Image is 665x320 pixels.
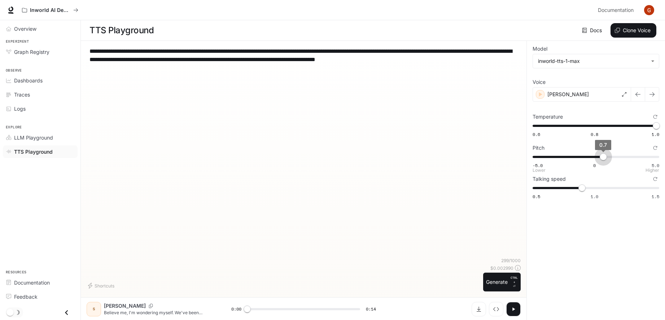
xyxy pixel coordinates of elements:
p: Talking speed [533,176,566,182]
span: -5.0 [533,162,543,168]
button: Reset to default [651,113,659,121]
div: inworld-tts-1-max [533,54,659,68]
a: Logs [3,102,78,115]
button: Reset to default [651,144,659,152]
a: Feedback [3,290,78,303]
span: 0.6 [533,131,540,137]
span: Documentation [598,6,634,15]
span: 0:00 [231,306,241,313]
span: Dark mode toggle [6,308,14,316]
span: 0:14 [366,306,376,313]
span: 5.0 [652,162,659,168]
a: Docs [581,23,605,38]
button: Clone Voice [611,23,656,38]
span: Overview [14,25,36,33]
p: [PERSON_NAME] [104,302,146,310]
span: Feedback [14,293,38,300]
span: 0.7 [599,142,607,148]
a: Overview [3,22,78,35]
a: TTS Playground [3,145,78,158]
span: 1.0 [591,193,598,200]
button: Shortcuts [87,280,117,291]
p: Voice [533,80,546,85]
p: Believe me, I'm wondering myself. We've been neighbors for almost a year now, and I like to think... [104,310,214,316]
img: User avatar [644,5,654,15]
p: CTRL + [511,276,518,284]
a: Documentation [3,276,78,289]
button: Inspect [489,302,503,316]
p: Higher [646,168,659,172]
span: Documentation [14,279,50,286]
p: Lower [533,168,546,172]
span: 0.8 [591,131,598,137]
span: 1.0 [652,131,659,137]
button: User avatar [642,3,656,17]
span: 1.5 [652,193,659,200]
span: Dashboards [14,77,43,84]
span: Graph Registry [14,48,49,56]
a: Traces [3,88,78,101]
button: Reset to default [651,175,659,183]
span: Traces [14,91,30,98]
button: GenerateCTRL +⏎ [483,273,521,291]
h1: TTS Playground [89,23,154,38]
button: All workspaces [19,3,82,17]
p: Pitch [533,145,544,150]
a: Documentation [595,3,639,17]
p: Temperature [533,114,563,119]
a: Dashboards [3,74,78,87]
p: Inworld AI Demos [30,7,70,13]
p: Model [533,46,547,51]
p: 299 / 1000 [501,257,521,264]
div: S [88,303,100,315]
span: 0 [593,162,596,168]
p: $ 0.002990 [490,265,513,271]
button: Close drawer [58,305,75,320]
span: Logs [14,105,26,112]
span: 0.5 [533,193,540,200]
a: LLM Playground [3,131,78,144]
p: [PERSON_NAME] [547,91,589,98]
span: LLM Playground [14,134,53,141]
p: ⏎ [511,276,518,289]
button: Download audio [472,302,486,316]
span: TTS Playground [14,148,53,155]
button: Copy Voice ID [146,304,156,308]
a: Graph Registry [3,46,78,58]
div: inworld-tts-1-max [538,57,647,65]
